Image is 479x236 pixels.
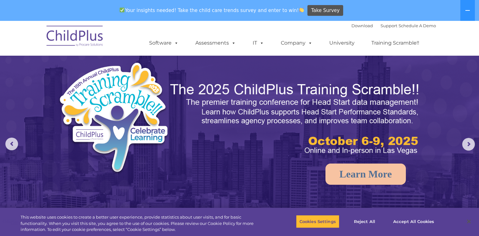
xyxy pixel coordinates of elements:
a: Schedule A Demo [399,23,436,28]
font: | [351,23,436,28]
div: This website uses cookies to create a better user experience, provide statistics about user visit... [21,214,263,233]
button: Reject All [345,215,384,228]
a: Support [381,23,397,28]
img: ✅ [120,8,124,12]
a: Software [143,37,185,49]
button: Cookies Settings [296,215,339,228]
button: Close [462,214,476,228]
a: Assessments [189,37,242,49]
a: Company [274,37,319,49]
a: Download [351,23,373,28]
a: Learn More [325,164,406,185]
span: Take Survey [311,5,340,16]
button: Accept All Cookies [390,215,438,228]
span: Your insights needed! Take the child care trends survey and enter to win! [117,4,307,16]
img: 👏 [299,8,304,12]
a: University [323,37,361,49]
a: IT [246,37,270,49]
a: Training Scramble!! [365,37,425,49]
img: ChildPlus by Procare Solutions [43,21,107,53]
a: Take Survey [307,5,343,16]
